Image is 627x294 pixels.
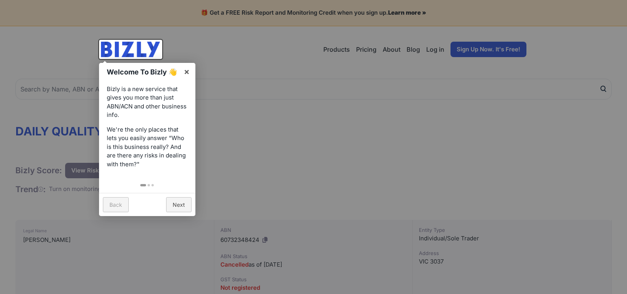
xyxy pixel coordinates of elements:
p: We're the only places that lets you easily answer “Who is this business really? And are there any... [107,125,188,169]
h1: Welcome To Bizly 👋 [107,67,180,77]
a: Next [166,197,192,212]
a: × [178,63,195,80]
a: Back [103,197,129,212]
p: Bizly is a new service that gives you more than just ABN/ACN and other business info. [107,85,188,120]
